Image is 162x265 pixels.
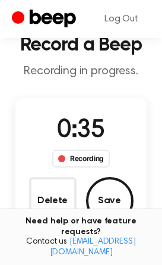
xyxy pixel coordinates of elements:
h1: Record a Beep [9,36,153,55]
span: Contact us [7,237,155,258]
p: Recording in progress. [9,64,153,79]
div: Recording [52,150,110,168]
span: 0:35 [57,118,104,143]
a: Log Out [93,5,150,33]
a: [EMAIL_ADDRESS][DOMAIN_NAME] [50,238,136,257]
a: Beep [12,8,79,31]
button: Save Audio Record [86,177,134,225]
button: Delete Audio Record [29,177,77,225]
